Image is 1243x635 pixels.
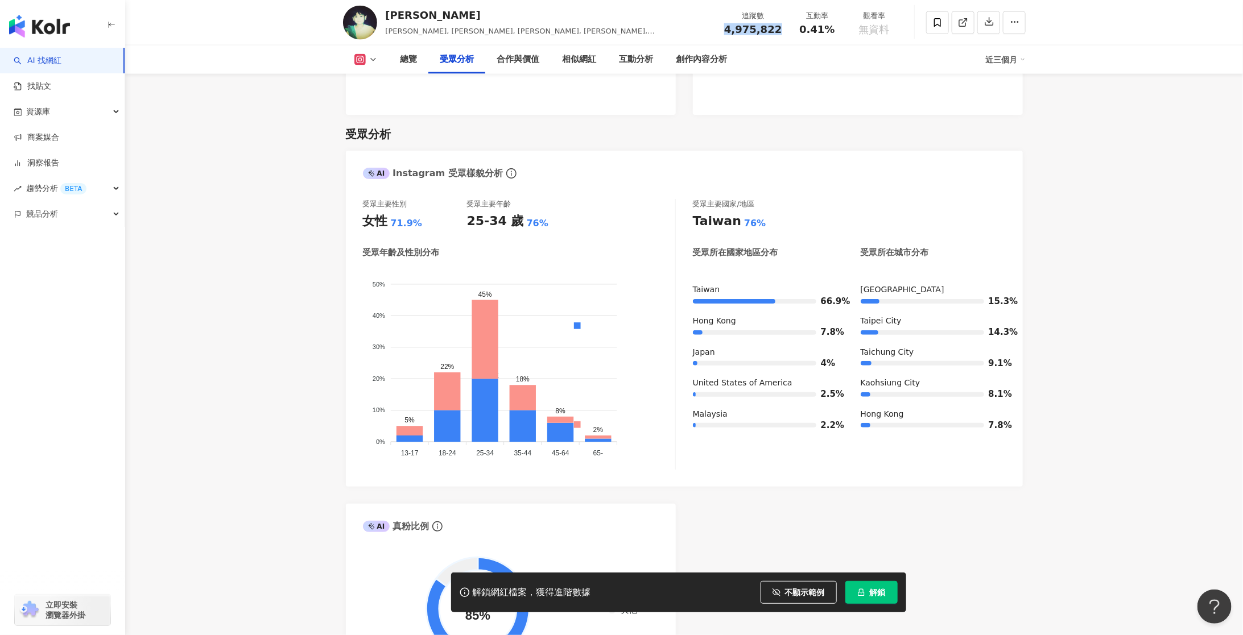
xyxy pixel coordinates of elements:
[821,328,838,337] span: 7.8%
[799,24,835,35] span: 0.41%
[861,347,1006,358] div: Taichung City
[693,347,838,358] div: Japan
[467,199,511,209] div: 受眾主要年齡
[821,359,838,368] span: 4%
[439,450,456,458] tspan: 18-24
[551,450,569,458] tspan: 45-64
[693,247,778,259] div: 受眾所在國家地區分布
[60,183,86,194] div: BETA
[363,168,390,179] div: AI
[785,588,825,597] span: 不顯示範例
[14,132,59,143] a: 商案媒合
[346,126,391,142] div: 受眾分析
[853,10,896,22] div: 觀看率
[870,588,886,597] span: 解鎖
[363,199,407,209] div: 受眾主要性別
[796,10,839,22] div: 互動率
[821,297,838,306] span: 66.9%
[497,53,540,67] div: 合作與價值
[724,23,782,35] span: 4,975,822
[372,344,385,351] tspan: 30%
[473,587,591,599] div: 解鎖網紅檔案，獲得進階數據
[676,53,728,67] div: 創作內容分析
[724,10,782,22] div: 追蹤數
[986,51,1026,69] div: 近三個月
[845,581,898,604] button: 解鎖
[363,167,503,180] div: Instagram 受眾樣貌分析
[363,213,388,230] div: 女性
[744,217,766,230] div: 76%
[46,600,85,620] span: 立即安裝 瀏覽器外掛
[386,8,712,22] div: [PERSON_NAME]
[372,281,385,288] tspan: 50%
[26,176,86,201] span: 趨勢分析
[343,6,377,40] img: KOL Avatar
[989,328,1006,337] span: 14.3%
[15,595,110,625] a: chrome extension立即安裝 瀏覽器外掛
[821,390,838,399] span: 2.5%
[693,213,741,230] div: Taiwan
[861,409,1006,420] div: Hong Kong
[440,53,474,67] div: 受眾分析
[989,359,1006,368] span: 9.1%
[505,167,518,180] span: info-circle
[9,15,70,38] img: logo
[693,284,838,296] div: Taiwan
[989,390,1006,399] span: 8.1%
[431,520,444,533] span: info-circle
[861,316,1006,327] div: Taipei City
[376,438,385,445] tspan: 0%
[14,185,22,193] span: rise
[476,450,494,458] tspan: 25-34
[861,247,929,259] div: 受眾所在城市分布
[372,375,385,382] tspan: 20%
[400,450,418,458] tspan: 13-17
[400,53,418,67] div: 總覽
[693,377,838,389] div: United States of America
[593,450,602,458] tspan: 65-
[363,521,390,532] div: AI
[620,53,654,67] div: 互動分析
[527,217,548,230] div: 76%
[391,217,423,230] div: 71.9%
[859,24,890,35] span: 無資料
[693,199,754,209] div: 受眾主要國家/地區
[363,520,430,533] div: 真粉比例
[821,421,838,430] span: 2.2%
[989,297,1006,306] span: 15.3%
[861,377,1006,389] div: Kaohsiung City
[18,601,40,619] img: chrome extension
[467,213,524,230] div: 25-34 歲
[857,588,865,596] span: lock
[14,55,61,67] a: searchAI 找網紅
[989,421,1006,430] span: 7.8%
[363,247,440,259] div: 受眾年齡及性別分布
[14,81,51,92] a: 找貼文
[372,407,385,414] tspan: 10%
[14,157,59,169] a: 洞察報告
[693,316,838,327] div: Hong Kong
[26,201,58,227] span: 競品分析
[563,53,597,67] div: 相似網紅
[372,313,385,319] tspan: 40%
[761,581,837,604] button: 不顯示範例
[861,284,1006,296] div: [GEOGRAPHIC_DATA]
[26,99,50,124] span: 資源庫
[693,409,838,420] div: Malaysia
[514,450,531,458] tspan: 35-44
[386,27,655,47] span: [PERSON_NAME], [PERSON_NAME], [PERSON_NAME], [PERSON_NAME], [PERSON_NAME], [PERSON_NAME]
